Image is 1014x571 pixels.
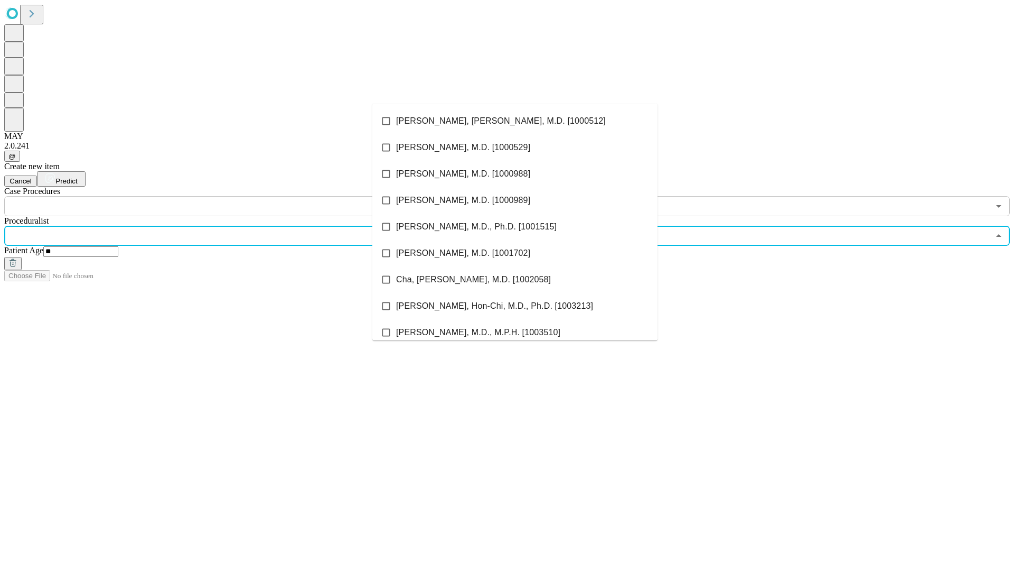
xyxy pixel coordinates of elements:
[991,228,1006,243] button: Close
[4,162,60,171] span: Create new item
[396,141,530,154] span: [PERSON_NAME], M.D. [1000529]
[396,220,557,233] span: [PERSON_NAME], M.D., Ph.D. [1001515]
[4,151,20,162] button: @
[396,168,530,180] span: [PERSON_NAME], M.D. [1000988]
[396,273,551,286] span: Cha, [PERSON_NAME], M.D. [1002058]
[4,187,60,196] span: Scheduled Procedure
[4,176,37,187] button: Cancel
[396,247,530,260] span: [PERSON_NAME], M.D. [1001702]
[4,216,49,225] span: Proceduralist
[991,199,1006,214] button: Open
[4,246,43,255] span: Patient Age
[4,132,1010,141] div: MAY
[8,152,16,160] span: @
[37,171,86,187] button: Predict
[396,326,560,339] span: [PERSON_NAME], M.D., M.P.H. [1003510]
[10,177,32,185] span: Cancel
[396,300,593,312] span: [PERSON_NAME], Hon-Chi, M.D., Ph.D. [1003213]
[396,194,530,207] span: [PERSON_NAME], M.D. [1000989]
[4,141,1010,151] div: 2.0.241
[396,115,606,127] span: [PERSON_NAME], [PERSON_NAME], M.D. [1000512]
[55,177,77,185] span: Predict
